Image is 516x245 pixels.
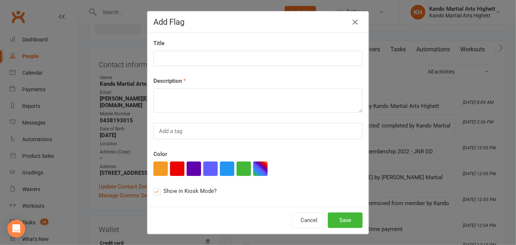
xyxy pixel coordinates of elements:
[153,150,167,159] label: Color
[153,39,164,48] label: Title
[292,212,326,228] button: Cancel
[153,76,186,85] label: Description
[349,16,361,28] button: Close
[158,126,184,136] input: Add a tag
[328,212,363,228] button: Save
[153,17,363,27] h4: Add Flag
[7,220,25,238] div: Open Intercom Messenger
[163,187,217,194] span: Show in Kiosk Mode?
